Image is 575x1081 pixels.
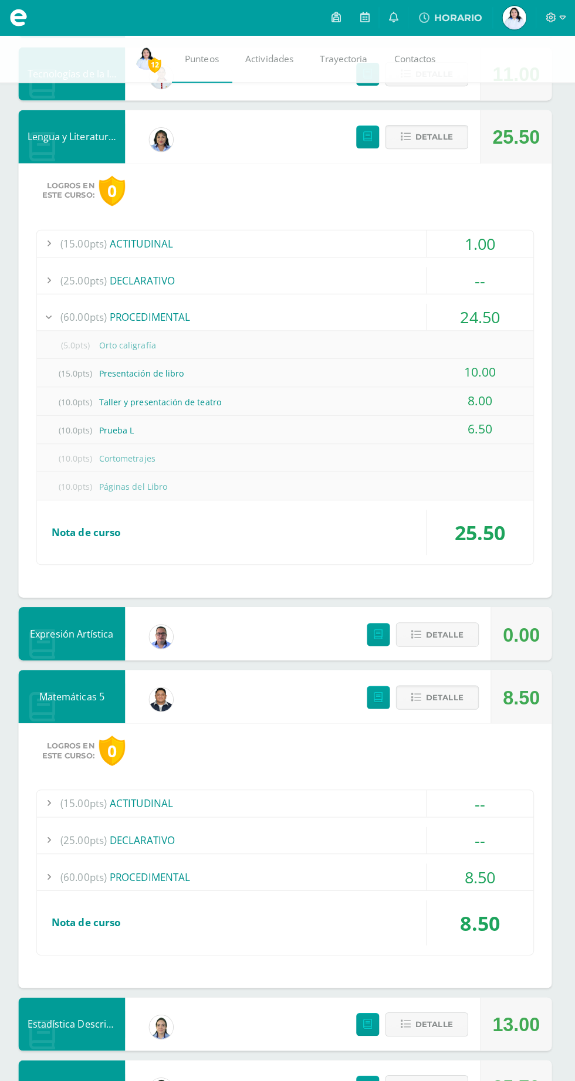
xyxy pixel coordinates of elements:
[428,384,533,410] div: 8.00
[503,6,526,29] img: 8a7318a875dd17d5ab79ac8153c96a7f.png
[493,988,540,1041] div: 13.00
[428,892,533,936] div: 8.50
[42,819,533,845] div: DECLARATIVO
[503,665,540,717] div: 8.50
[235,35,309,82] a: Actividades
[56,469,103,495] span: (10.0pts)
[23,109,129,162] div: Lengua y Literatura 5
[153,1005,177,1029] img: 564a5008c949b7a933dbd60b14cd9c11.png
[417,125,454,147] span: Detalle
[188,52,222,65] span: Punteos
[56,328,103,355] span: (5.0pts)
[395,52,437,65] span: Contactos
[103,174,129,204] div: 0
[435,12,483,23] span: HORARIO
[503,602,540,655] div: 0.00
[428,819,533,845] div: --
[397,616,479,641] button: Detalle
[65,228,111,255] span: (15.00pts)
[42,855,533,882] div: PROCEDIMENTAL
[153,619,177,642] img: 13b0349025a0e0de4e66ee4ed905f431.png
[42,385,533,411] div: Taller y presentación de teatro
[56,413,103,439] span: (10.0pts)
[387,1002,469,1026] button: Detalle
[248,52,296,65] span: Actividades
[175,35,235,82] a: Punteos
[397,679,479,703] button: Detalle
[42,328,533,355] div: Orto caligrafía
[428,265,533,291] div: --
[23,988,129,1041] div: Estadística Descriptiva
[428,355,533,382] div: 10.00
[138,46,162,69] img: 8a7318a875dd17d5ab79ac8153c96a7f.png
[42,228,533,255] div: ACTITUDINAL
[493,110,540,162] div: 25.50
[383,35,450,82] a: Contactos
[56,520,124,534] span: Nota de curso
[65,855,111,882] span: (60.00pts)
[153,127,177,150] img: f902e38f6c2034015b0cb4cda7b0c891.png
[428,855,533,882] div: 8.50
[309,35,383,82] a: Trayectoria
[322,52,369,65] span: Trayectoria
[103,728,129,758] div: 0
[65,301,111,327] span: (60.00pts)
[23,663,129,716] div: Matemáticas 5
[42,357,533,383] div: Presentación de libro
[47,734,99,753] span: Logros en este curso:
[65,265,111,291] span: (25.00pts)
[428,412,533,438] div: 6.50
[428,228,533,255] div: 1.00
[47,179,99,198] span: Logros en este curso:
[42,782,533,809] div: ACTITUDINAL
[428,301,533,327] div: 24.50
[42,413,533,439] div: Prueba L
[42,265,533,291] div: DECLARATIVO
[387,124,469,148] button: Detalle
[428,505,533,550] div: 25.50
[152,57,165,72] span: 12
[42,469,533,495] div: Páginas del Libro
[42,301,533,327] div: PROCEDIMENTAL
[56,385,103,411] span: (10.0pts)
[56,907,124,920] span: Nota de curso
[417,1004,454,1025] span: Detalle
[428,782,533,809] div: --
[56,440,103,467] span: (10.0pts)
[42,440,533,467] div: Cortometrajes
[65,782,111,809] span: (15.00pts)
[65,819,111,845] span: (25.00pts)
[427,618,464,639] span: Detalle
[153,681,177,704] img: d947e860bee2cfd18864362c840b1d10.png
[23,601,129,654] div: Expresión Artística
[56,357,103,383] span: (15.0pts)
[427,680,464,702] span: Detalle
